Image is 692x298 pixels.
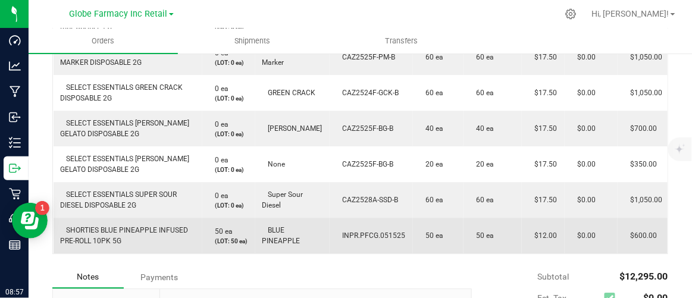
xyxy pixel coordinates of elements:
inline-svg: Outbound [9,162,21,174]
span: 40 ea [471,124,494,133]
span: 50 ea [471,231,494,240]
span: BLUE PINEAPPLE [262,226,300,245]
span: $17.50 [529,53,558,61]
p: (LOT: 0 ea) [209,165,248,174]
p: (LOT: 50 ea) [209,237,248,246]
span: INPR.PFCG.051525 [337,231,406,240]
span: Orders [76,36,130,46]
p: (LOT: 0 ea) [209,94,248,103]
span: $12,295.00 [620,271,668,282]
div: Notes [52,266,124,288]
span: SHORTIES BLUE PINEAPPLE INFUSED PRE-ROLL 10PK 5G [61,226,189,245]
inline-svg: Analytics [9,60,21,72]
iframe: Resource center unread badge [35,201,49,215]
span: $0.00 [572,53,596,61]
span: 60 ea [420,53,444,61]
span: Transfers [370,36,434,46]
span: GREEN CRACK [262,89,316,97]
span: $600.00 [625,231,657,240]
span: $1,050.00 [625,53,663,61]
span: 0 ea [209,192,229,200]
span: $17.50 [529,160,558,168]
span: Super Sour Diesel [262,190,303,209]
span: $350.00 [625,160,657,168]
inline-svg: Retail [9,188,21,200]
a: Transfers [327,29,477,54]
span: 60 ea [420,89,444,97]
span: Globe Farmacy Inc Retail [70,9,168,19]
span: $0.00 [572,231,596,240]
div: Manage settings [563,8,578,20]
span: CAZ2525F-BG-B [337,124,394,133]
span: $1,050.00 [625,196,663,204]
span: 0 ea [209,156,229,164]
span: 0 ea [209,120,229,128]
p: (LOT: 0 ea) [209,201,248,210]
inline-svg: Call Center [9,214,21,225]
span: SELECT ESSENTIALS [PERSON_NAME] GELATO DISPOSABLE 2G [61,119,190,138]
p: (LOT: 0 ea) [209,58,248,67]
span: $0.00 [572,89,596,97]
inline-svg: Dashboard [9,34,21,46]
span: 50 ea [420,231,444,240]
inline-svg: Inbound [9,111,21,123]
span: CAZ2528A-SSD-B [337,196,399,204]
iframe: Resource center [12,203,48,239]
span: CAZ2525F-BG-B [337,160,394,168]
inline-svg: Inventory [9,137,21,149]
inline-svg: Manufacturing [9,86,21,98]
span: $17.50 [529,196,558,204]
span: $700.00 [625,124,657,133]
span: [PERSON_NAME] [262,124,322,133]
span: 20 ea [420,160,444,168]
span: Shipments [218,36,286,46]
span: CAZ2525F-PM-B [337,53,396,61]
span: SELECT ESSENTIALS SUPER SOUR DIESEL DISPOSABLE 2G [61,190,177,209]
span: $0.00 [572,196,596,204]
p: (LOT: 0 ea) [209,130,248,139]
span: $0.00 [572,160,596,168]
span: CAZ2524F-GCK-B [337,89,399,97]
span: Hi, [PERSON_NAME]! [592,9,669,18]
span: SELECT ESSENTIALS GREEN CRACK DISPOSABLE 2G [61,83,183,102]
span: $17.50 [529,89,558,97]
span: $17.50 [529,124,558,133]
inline-svg: Reports [9,239,21,251]
span: 60 ea [420,196,444,204]
span: 0 ea [209,84,229,93]
span: None [262,160,286,168]
div: Payments [124,266,195,288]
span: 40 ea [420,124,444,133]
span: $12.00 [529,231,558,240]
span: 60 ea [471,196,494,204]
span: SELECT ESSENTIALS [PERSON_NAME] GELATO DISPOSABLE 2G [61,155,190,174]
a: Orders [29,29,178,54]
a: Shipments [178,29,327,54]
span: $0.00 [572,124,596,133]
span: 60 ea [471,53,494,61]
span: 50 ea [209,227,233,236]
span: 20 ea [471,160,494,168]
span: 0 ea [209,49,229,57]
span: Subtotal [537,272,569,281]
span: $1,050.00 [625,89,663,97]
span: 60 ea [471,89,494,97]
